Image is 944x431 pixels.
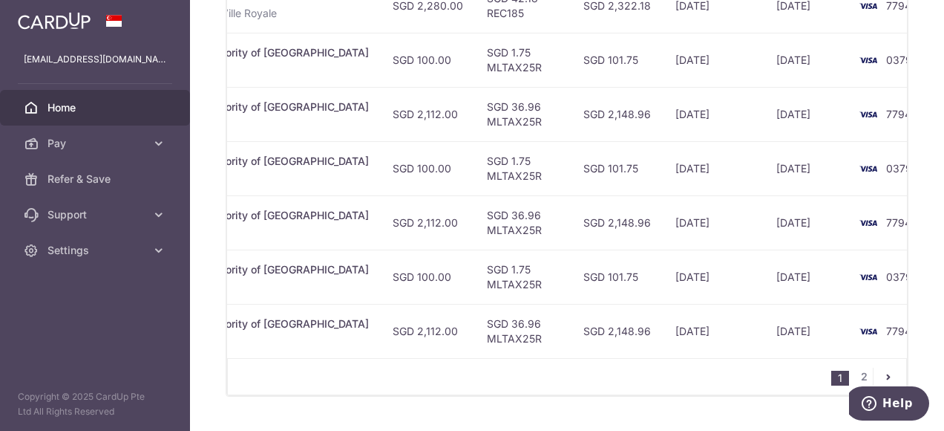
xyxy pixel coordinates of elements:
iframe: Opens a widget where you can find more information [849,386,929,424]
td: SGD 1.75 MLTAX25R [475,141,571,195]
td: SGD 36.96 MLTAX25R [475,195,571,250]
nav: pager [831,359,906,395]
td: SGD 100.00 [381,250,475,304]
td: SGD 36.96 MLTAX25R [475,304,571,358]
span: Support [47,207,145,222]
td: [DATE] [764,195,849,250]
td: SGD 101.75 [571,33,663,87]
td: SGD 101.75 [571,250,663,304]
td: [DATE] [764,141,849,195]
td: [DATE] [663,87,764,141]
span: 7794 [886,325,911,337]
td: [DATE] [764,304,849,358]
span: 0379 [886,162,912,175]
span: 7794 [886,108,911,120]
td: [DATE] [663,141,764,195]
span: 0379 [886,270,912,283]
li: 1 [831,371,849,386]
span: Refer & Save [47,172,145,187]
td: SGD 2,148.96 [571,195,663,250]
span: Settings [47,243,145,258]
td: [DATE] [764,87,849,141]
td: SGD 2,112.00 [381,304,475,358]
td: [DATE] [663,304,764,358]
td: [DATE] [663,195,764,250]
td: SGD 2,148.96 [571,304,663,358]
td: [DATE] [663,250,764,304]
span: 7794 [886,216,911,229]
img: Bank Card [853,268,883,286]
span: 0379 [886,54,912,66]
td: SGD 2,112.00 [381,195,475,250]
td: SGD 1.75 MLTAX25R [475,250,571,304]
td: SGD 36.96 MLTAX25R [475,87,571,141]
span: Home [47,100,145,115]
a: 2 [855,368,873,386]
td: [DATE] [764,33,849,87]
img: Bank Card [853,51,883,69]
img: Bank Card [853,160,883,178]
img: Bank Card [853,106,883,123]
img: Bank Card [853,323,883,340]
p: [EMAIL_ADDRESS][DOMAIN_NAME] [24,52,166,67]
td: SGD 100.00 [381,33,475,87]
td: SGD 2,112.00 [381,87,475,141]
td: [DATE] [663,33,764,87]
td: SGD 101.75 [571,141,663,195]
td: SGD 2,148.96 [571,87,663,141]
td: [DATE] [764,250,849,304]
td: SGD 1.75 MLTAX25R [475,33,571,87]
img: Bank Card [853,214,883,232]
td: SGD 100.00 [381,141,475,195]
img: CardUp [18,12,91,30]
span: Pay [47,136,145,151]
